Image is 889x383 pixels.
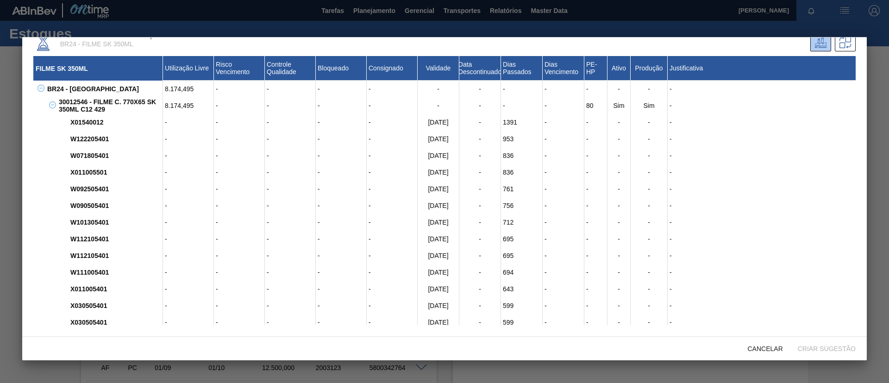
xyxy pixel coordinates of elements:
div: - [316,247,367,264]
div: FILME SK 350ML [33,56,163,81]
div: 836 [501,164,543,181]
div: [DATE] [418,114,459,131]
div: [DATE] [418,131,459,147]
div: - [459,181,501,197]
div: [DATE] [418,147,459,164]
div: - [163,197,214,214]
div: - [459,281,501,297]
div: [DATE] [418,181,459,197]
div: - [316,147,367,164]
div: - [316,264,367,281]
div: - [316,197,367,214]
div: - [584,181,607,197]
div: - [543,231,584,247]
div: - [459,114,501,131]
div: - [584,81,607,97]
div: - [367,114,418,131]
div: - [631,314,668,331]
div: - [668,97,856,114]
div: 599 [501,297,543,314]
div: X011005501 [68,164,163,181]
div: - [607,214,631,231]
div: X030505401 [68,314,163,331]
div: - [543,297,584,314]
div: 643 [501,281,543,297]
div: PE-HP [584,56,607,81]
div: - [265,114,316,131]
div: - [367,164,418,181]
div: - [668,131,856,147]
div: - [316,214,367,231]
div: W101305401 [68,214,163,231]
div: - [418,81,459,97]
div: - [607,247,631,264]
div: - [607,264,631,281]
div: - [631,231,668,247]
div: W111005401 [68,264,163,281]
div: Unidade Atual/ Unidades [810,33,831,51]
div: - [459,297,501,314]
div: - [214,81,265,97]
div: - [584,147,607,164]
div: - [631,264,668,281]
div: - [584,314,607,331]
div: - [631,247,668,264]
div: - [607,181,631,197]
div: - [265,247,316,264]
div: - [631,281,668,297]
div: - [367,297,418,314]
div: X030505401 [68,297,163,314]
div: - [607,231,631,247]
div: [DATE] [418,314,459,331]
div: - [668,231,856,247]
div: Validade [418,56,459,81]
div: - [214,164,265,181]
div: - [543,314,584,331]
div: - [163,231,214,247]
div: - [163,114,214,131]
div: - [631,297,668,314]
div: - [668,314,856,331]
div: - [214,214,265,231]
div: Dias Vencimento [543,56,584,81]
div: - [316,164,367,181]
div: - [265,281,316,297]
div: - [459,314,501,331]
div: - [316,314,367,331]
div: 695 [501,247,543,264]
div: - [367,81,418,97]
div: - [367,147,418,164]
div: - [584,264,607,281]
div: Controle Qualidade [265,56,316,81]
div: - [631,197,668,214]
div: - [584,247,607,264]
div: Produção [631,56,668,81]
div: W090505401 [68,197,163,214]
div: - [543,214,584,231]
div: - [607,131,631,147]
div: - [607,281,631,297]
div: W112105401 [68,247,163,264]
div: [DATE] [418,281,459,297]
div: Sim [607,97,631,114]
div: - [163,147,214,164]
button: Criar sugestão [790,340,863,357]
div: - [459,231,501,247]
div: - [607,147,631,164]
div: X01540012 [68,114,163,131]
div: - [501,81,543,97]
div: - [543,164,584,181]
div: - [316,131,367,147]
div: Justificativa [668,56,856,81]
div: - [214,281,265,297]
div: - [668,181,856,197]
div: - [265,214,316,231]
div: - [607,197,631,214]
div: Dias Passados [501,56,543,81]
div: - [316,97,367,114]
div: [DATE] [418,164,459,181]
div: W092505401 [68,181,163,197]
div: 756 [501,197,543,214]
div: - [459,81,501,97]
div: X011005401 [68,281,163,297]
